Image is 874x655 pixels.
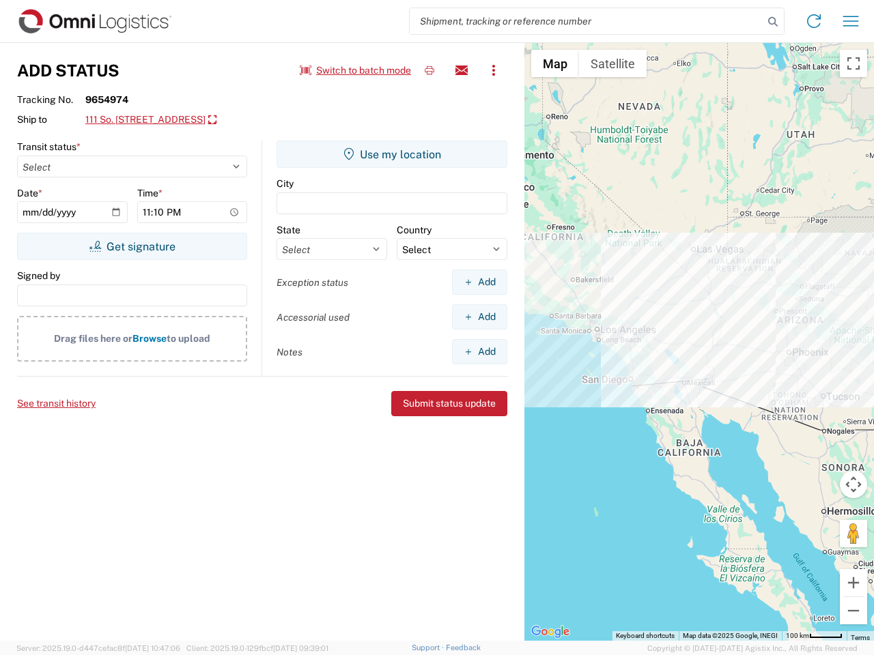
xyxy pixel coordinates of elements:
button: Show street map [531,50,579,77]
span: Ship to [17,113,85,126]
button: Zoom out [840,597,867,624]
button: Add [452,270,507,295]
label: City [277,177,294,190]
button: Add [452,339,507,364]
input: Shipment, tracking or reference number [410,8,763,34]
button: Get signature [17,233,247,260]
span: to upload [167,333,210,344]
button: Map camera controls [840,471,867,498]
h3: Add Status [17,61,119,81]
label: Time [137,187,163,199]
button: Switch to batch mode [300,59,411,82]
button: Submit status update [391,391,507,416]
a: Support [412,643,446,652]
span: Client: 2025.19.0-129fbcf [186,644,328,652]
label: State [277,224,300,236]
a: Terms [851,634,870,641]
label: Date [17,187,42,199]
span: Copyright © [DATE]-[DATE] Agistix Inc., All Rights Reserved [647,642,858,654]
label: Exception status [277,276,348,289]
img: Google [528,623,573,641]
button: Map Scale: 100 km per 45 pixels [782,631,847,641]
label: Country [397,224,432,236]
span: Browse [132,333,167,344]
span: Map data ©2025 Google, INEGI [683,632,778,639]
span: Tracking No. [17,93,85,106]
label: Accessorial used [277,311,350,323]
span: Drag files here or [54,333,132,344]
a: 111 So. [STREET_ADDRESS] [85,108,216,132]
span: Server: 2025.19.0-d447cefac8f [16,644,180,652]
label: Transit status [17,141,81,153]
button: Show satellite imagery [579,50,647,77]
button: Zoom in [840,569,867,596]
a: Feedback [446,643,481,652]
span: [DATE] 10:47:06 [125,644,180,652]
button: Toggle fullscreen view [840,50,867,77]
a: Open this area in Google Maps (opens a new window) [528,623,573,641]
button: Keyboard shortcuts [616,631,675,641]
span: [DATE] 09:39:01 [273,644,328,652]
button: Use my location [277,141,507,168]
label: Notes [277,346,302,358]
span: 100 km [786,632,809,639]
button: Add [452,304,507,330]
button: See transit history [17,392,96,415]
label: Signed by [17,270,60,282]
strong: 9654974 [85,93,128,106]
button: Drag Pegman onto the map to open Street View [840,520,867,547]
